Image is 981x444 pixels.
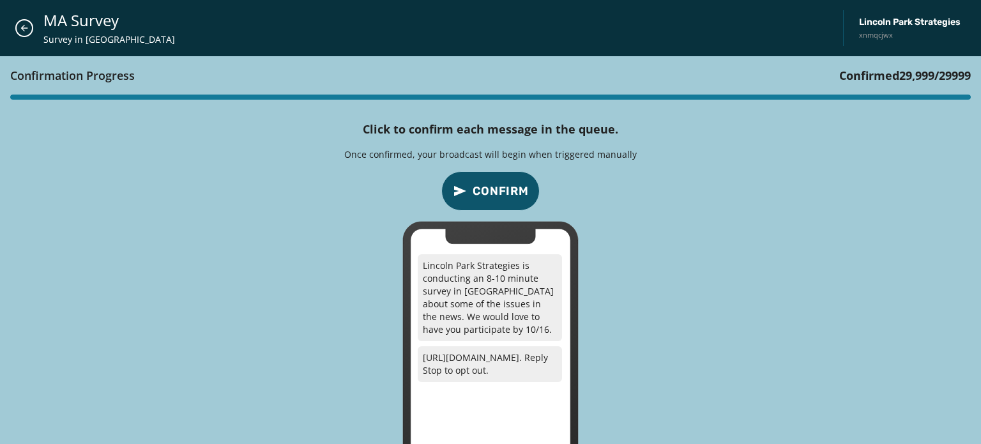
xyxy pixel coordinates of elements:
[418,346,562,382] p: [URL][DOMAIN_NAME]. Reply Stop to opt out.
[899,68,934,83] span: 29,999
[441,171,540,211] button: confirm-p2p-message-button
[363,120,618,138] h4: Click to confirm each message in the queue.
[418,254,562,341] p: Lincoln Park Strategies is conducting an 8-10 minute survey in [GEOGRAPHIC_DATA] about some of th...
[839,66,971,84] h3: Confirmed / 29999
[473,182,529,200] span: Confirm
[859,16,961,29] span: Lincoln Park Strategies
[344,148,637,161] p: Once confirmed, your broadcast will begin when triggered manually
[859,30,961,41] span: xnmqcjwx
